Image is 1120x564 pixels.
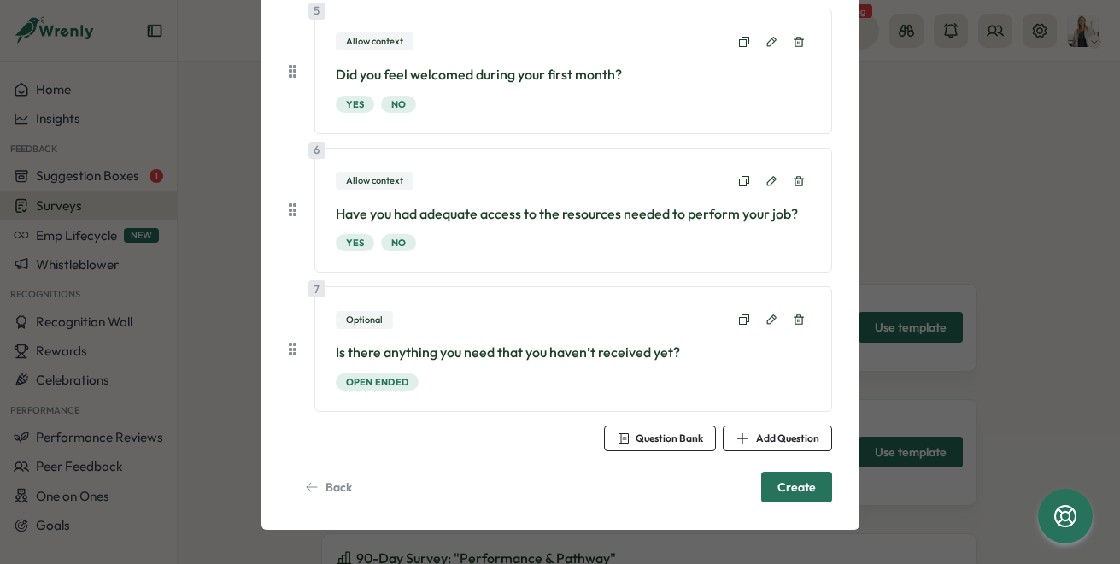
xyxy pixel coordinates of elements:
div: 7 [308,280,325,297]
span: No [391,97,407,112]
p: Did you feel welcomed during your first month? [336,64,811,85]
span: Yes [346,235,365,250]
span: No [391,235,407,250]
button: Add Question [723,426,832,451]
div: 5 [308,3,325,20]
div: 6 [308,142,325,159]
p: Is there anything you need that you haven’t received yet? [336,342,811,363]
span: Add Question [756,433,819,444]
button: Question Bank [604,426,716,451]
span: Yes [346,97,365,112]
div: Optional [336,311,393,329]
p: Have you had adequate access to the resources needed to perform your job? [336,203,811,225]
span: Question Bank [636,433,703,444]
div: Allow context [336,32,413,50]
div: Allow context [336,172,413,190]
span: Create [777,473,816,502]
button: Create [761,472,832,502]
button: Back [289,472,368,502]
span: Open ended [346,374,409,390]
span: Back [325,481,352,493]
